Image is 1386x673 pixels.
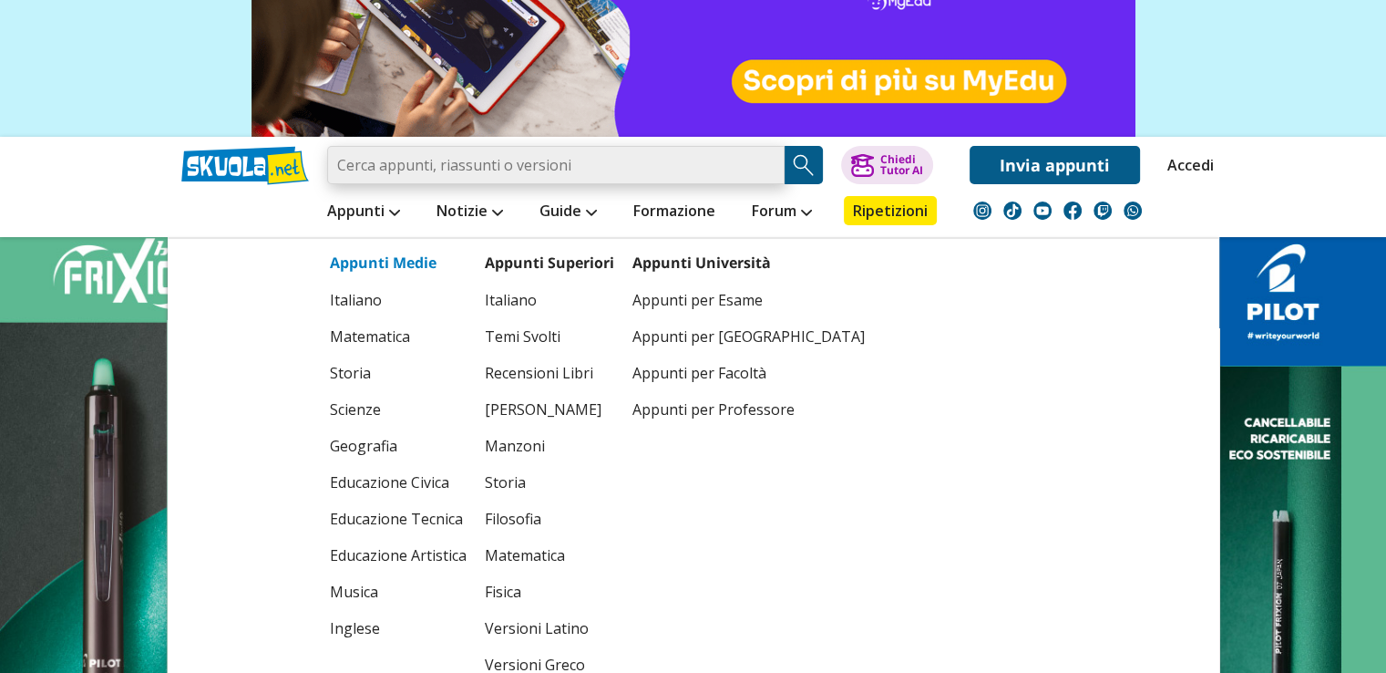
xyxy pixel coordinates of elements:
[485,355,614,391] a: Recensioni Libri
[632,355,865,391] a: Appunti per Facoltà
[485,610,614,647] a: Versioni Latino
[1003,202,1022,220] img: tiktok
[632,318,865,355] a: Appunti per [GEOGRAPHIC_DATA]
[330,537,467,574] a: Educazione Artistica
[632,253,771,273] a: Appunti Università
[485,282,614,318] a: Italiano
[970,146,1140,184] a: Invia appunti
[1063,202,1082,220] img: facebook
[485,574,614,610] a: Fisica
[485,537,614,574] a: Matematica
[973,202,991,220] img: instagram
[330,318,467,355] a: Matematica
[632,282,865,318] a: Appunti per Esame
[485,501,614,537] a: Filosofia
[747,196,816,229] a: Forum
[485,428,614,464] a: Manzoni
[1033,202,1052,220] img: youtube
[485,253,614,273] a: Appunti Superiori
[535,196,601,229] a: Guide
[485,318,614,355] a: Temi Svolti
[330,464,467,501] a: Educazione Civica
[879,154,922,176] div: Chiedi Tutor AI
[432,196,508,229] a: Notizie
[1093,202,1112,220] img: twitch
[330,574,467,610] a: Musica
[485,464,614,501] a: Storia
[330,391,467,428] a: Scienze
[330,355,467,391] a: Storia
[841,146,933,184] button: ChiediTutor AI
[1167,146,1206,184] a: Accedi
[330,428,467,464] a: Geografia
[330,610,467,647] a: Inglese
[330,253,436,273] a: Appunti Medie
[485,391,614,428] a: [PERSON_NAME]
[1124,202,1142,220] img: WhatsApp
[629,196,720,229] a: Formazione
[330,282,467,318] a: Italiano
[844,196,937,225] a: Ripetizioni
[330,501,467,537] a: Educazione Tecnica
[632,391,865,428] a: Appunti per Professore
[323,196,405,229] a: Appunti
